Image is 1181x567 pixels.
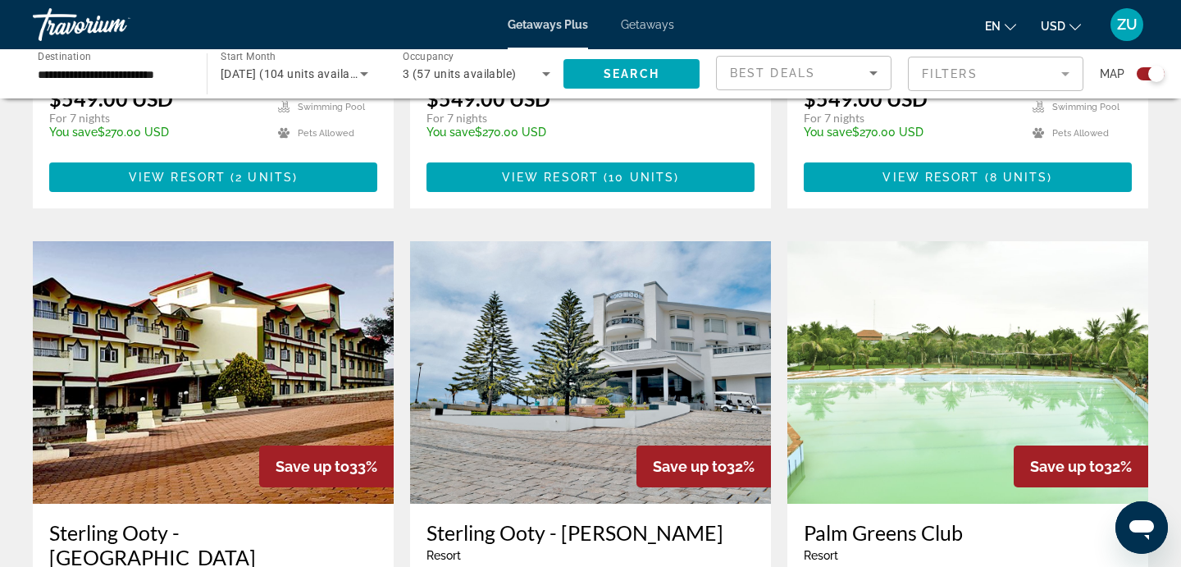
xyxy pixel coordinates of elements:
button: User Menu [1106,7,1148,42]
span: Resort [804,549,838,562]
span: Start Month [221,51,276,62]
span: ( ) [226,171,298,184]
span: 8 units [990,171,1048,184]
p: $270.00 USD [804,126,1016,139]
span: You save [804,126,852,139]
span: Save up to [1030,458,1104,475]
p: $270.00 USD [49,126,262,139]
a: Getaways [621,18,674,31]
button: View Resort(2 units) [49,162,377,192]
span: Pets Allowed [1052,128,1109,139]
a: Getaways Plus [508,18,588,31]
span: You save [426,126,475,139]
iframe: Button to launch messaging window [1115,501,1168,554]
span: Pets Allowed [298,128,354,139]
button: Change language [985,14,1016,38]
div: 32% [636,446,771,487]
span: ( ) [980,171,1053,184]
span: [DATE] (104 units available) [221,67,370,80]
div: 33% [259,446,394,487]
p: For 7 nights [49,111,262,126]
span: You save [49,126,98,139]
img: 2969E01X.jpg [410,241,771,504]
span: Resort [426,549,461,562]
span: Destination [38,50,91,62]
p: $549.00 USD [49,86,173,111]
span: Occupancy [403,51,454,62]
span: Best Deals [730,66,815,80]
p: $549.00 USD [804,86,928,111]
button: Filter [908,56,1083,92]
span: USD [1041,20,1065,33]
span: Save up to [653,458,727,475]
p: For 7 nights [426,111,650,126]
div: 32% [1014,446,1148,487]
span: Map [1100,62,1124,85]
button: View Resort(10 units) [426,162,755,192]
span: Search [604,67,659,80]
a: Sterling Ooty - [PERSON_NAME] [426,520,755,545]
span: ( ) [599,171,679,184]
p: $549.00 USD [426,86,550,111]
mat-select: Sort by [730,63,878,83]
img: DC88O01X.jpg [787,241,1148,504]
span: View Resort [129,171,226,184]
a: Travorium [33,3,197,46]
p: $270.00 USD [426,126,650,139]
span: 10 units [609,171,674,184]
span: en [985,20,1001,33]
p: For 7 nights [804,111,1016,126]
span: Swimming Pool [1052,102,1119,112]
span: 2 units [235,171,293,184]
span: Swimming Pool [298,102,365,112]
button: View Resort(8 units) [804,162,1132,192]
span: 3 (57 units available) [403,67,517,80]
a: Palm Greens Club [804,520,1132,545]
span: View Resort [882,171,979,184]
button: Change currency [1041,14,1081,38]
button: Search [563,59,700,89]
span: View Resort [502,171,599,184]
img: 3721E01L.jpg [33,241,394,504]
span: ZU [1117,16,1138,33]
span: Save up to [276,458,349,475]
